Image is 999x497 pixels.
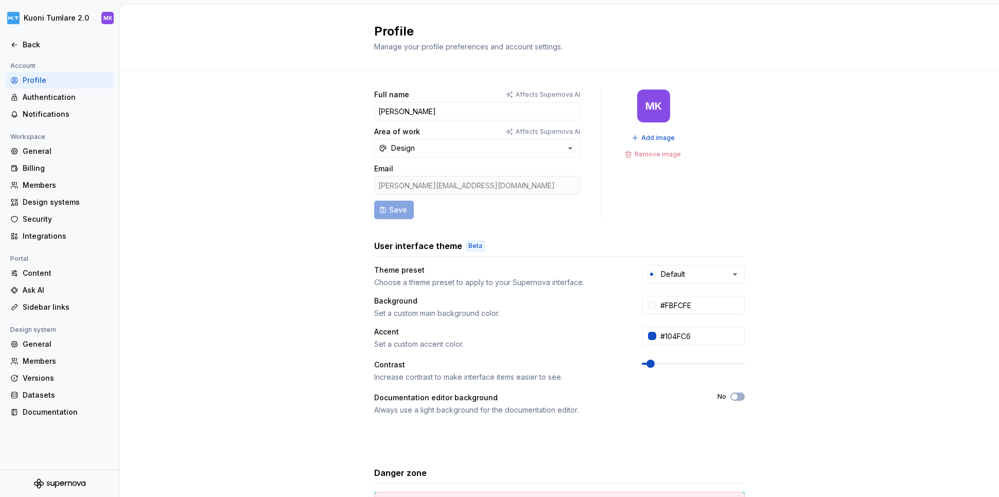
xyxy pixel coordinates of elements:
a: Members [6,353,113,369]
button: Kuoni Tumlare 2.0MK [2,7,117,29]
a: Design systems [6,194,113,210]
a: Profile [6,72,113,88]
div: Profile [23,75,109,85]
a: Authentication [6,89,113,105]
a: Ask AI [6,282,113,298]
a: Back [6,37,113,53]
a: Notifications [6,106,113,122]
img: dee6e31e-e192-4f70-8333-ba8f88832f05.png [7,12,20,24]
div: Security [23,214,109,224]
div: Design system [6,324,60,336]
div: Back [23,40,109,50]
div: Design [391,143,415,153]
div: Workspace [6,131,49,143]
p: Affects Supernova AI [516,128,580,136]
div: General [23,339,109,349]
div: Theme preset [374,265,425,275]
div: Datasets [23,390,109,400]
a: General [6,143,113,159]
button: Default [642,265,745,283]
div: Set a custom accent color. [374,339,623,349]
div: Members [23,356,109,366]
label: Email [374,164,393,174]
div: Accent [374,327,399,337]
a: Members [6,177,113,193]
div: Contrast [374,360,405,370]
div: MK [103,14,112,22]
div: Beta [466,241,484,251]
div: Content [23,268,109,278]
label: No [717,393,726,401]
div: Billing [23,163,109,173]
div: Default [661,269,685,279]
div: Versions [23,373,109,383]
div: Always use a light background for the documentation editor. [374,405,699,415]
input: #FFFFFF [656,296,745,314]
input: #104FC6 [656,327,745,345]
a: General [6,336,113,352]
div: Kuoni Tumlare 2.0 [24,13,89,23]
h3: User interface theme [374,240,462,252]
h2: Profile [374,23,732,40]
label: Area of work [374,127,420,137]
a: Datasets [6,387,113,403]
a: Security [6,211,113,227]
div: Sidebar links [23,302,109,312]
span: Add image [641,134,675,142]
a: Sidebar links [6,299,113,315]
p: Affects Supernova AI [516,91,580,99]
button: Add image [628,131,679,145]
a: Content [6,265,113,281]
div: Increase contrast to make interface items easier to see. [374,372,623,382]
div: Authentication [23,92,109,102]
div: Portal [6,253,32,265]
svg: Supernova Logo [34,478,85,489]
div: Choose a theme preset to apply to your Supernova interface. [374,277,623,288]
div: Account [6,60,40,72]
div: Background [374,296,417,306]
div: Members [23,180,109,190]
div: MK [645,102,662,110]
a: Integrations [6,228,113,244]
a: Documentation [6,404,113,420]
a: Versions [6,370,113,386]
div: Ask AI [23,285,109,295]
div: Integrations [23,231,109,241]
div: Set a custom main background color. [374,308,623,318]
div: Documentation [23,407,109,417]
h3: Danger zone [374,467,427,479]
span: Manage your profile preferences and account settings. [374,42,563,51]
label: Full name [374,90,409,100]
div: Design systems [23,197,109,207]
div: General [23,146,109,156]
div: Documentation editor background [374,393,498,403]
a: Billing [6,160,113,176]
div: Notifications [23,109,109,119]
